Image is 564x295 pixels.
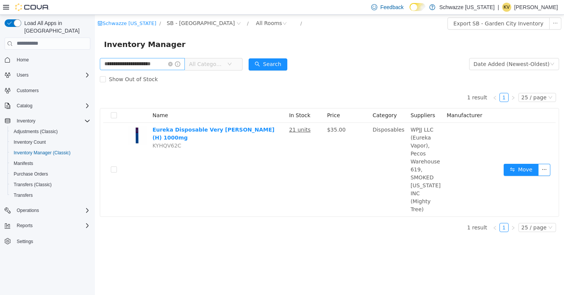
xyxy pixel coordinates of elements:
[94,46,129,53] span: All Categories
[8,137,93,147] button: Inventory Count
[11,127,61,136] a: Adjustments (Classic)
[2,54,93,65] button: Home
[2,70,93,80] button: Users
[453,210,458,216] i: icon: down
[11,169,51,179] a: Purchase Orders
[410,3,425,11] input: Dark Mode
[11,127,90,136] span: Adjustments (Classic)
[2,85,93,96] button: Customers
[5,51,90,267] nav: Complex example
[232,97,245,104] span: Price
[58,97,73,104] span: Name
[154,44,192,56] button: icon: searchSearch
[379,44,455,55] div: Date Added (Newest-Oldest)
[14,71,32,80] button: Users
[8,179,93,190] button: Transfers (Classic)
[395,208,405,217] li: Previous Page
[372,78,392,87] li: 1 result
[161,3,187,14] div: All Rooms
[3,6,8,11] i: icon: shop
[11,180,90,189] span: Transfers (Classic)
[14,139,46,145] span: Inventory Count
[17,118,35,124] span: Inventory
[454,3,466,15] button: icon: ellipsis
[11,138,90,147] span: Inventory Count
[11,138,49,147] a: Inventory Count
[11,169,90,179] span: Purchase Orders
[380,3,403,11] span: Feedback
[205,6,207,11] span: /
[2,116,93,126] button: Inventory
[414,78,423,87] li: Next Page
[405,78,413,87] a: 1
[14,206,42,215] button: Operations
[14,116,90,126] span: Inventory
[14,86,90,95] span: Customers
[427,209,452,217] div: 25 / page
[353,3,455,15] button: Export SB - Garden City Inventory
[17,72,28,78] span: Users
[72,4,140,13] span: SB - Garden City
[33,111,52,130] img: Eureka Disposable Very Berry (H) 1000mg hero shot
[416,211,421,215] i: icon: right
[15,3,49,11] img: Cova
[416,81,421,85] i: icon: right
[14,116,38,126] button: Inventory
[14,221,36,230] button: Reports
[9,24,95,36] span: Inventory Manager
[14,86,42,95] a: Customers
[11,180,55,189] a: Transfers (Classic)
[58,112,180,126] a: Eureka Disposable Very [PERSON_NAME] (H) 1000mg
[11,61,66,67] span: Show Out of Stock
[498,3,499,12] p: |
[11,159,36,168] a: Manifests
[8,158,93,169] button: Manifests
[14,236,90,246] span: Settings
[405,78,414,87] li: 1
[11,148,90,157] span: Inventory Manager (Classic)
[14,71,90,80] span: Users
[80,47,85,52] i: icon: info-circle
[398,211,402,215] i: icon: left
[17,103,32,109] span: Catalog
[316,97,340,104] span: Suppliers
[2,220,93,231] button: Reports
[11,191,90,200] span: Transfers
[352,97,388,104] span: Manufacturer
[14,160,33,166] span: Manifests
[502,3,511,12] div: Kristine Valdez
[443,149,455,161] button: icon: ellipsis
[14,101,90,110] span: Catalog
[439,3,495,12] p: Schwazze [US_STATE]
[73,47,78,52] i: icon: close-circle
[8,190,93,201] button: Transfers
[409,149,444,161] button: icon: swapMove
[395,78,405,87] li: Previous Page
[14,150,71,156] span: Inventory Manager (Classic)
[65,6,66,11] span: /
[275,108,313,202] td: Disposables
[3,6,61,11] a: icon: shopSchwazze [US_STATE]
[14,221,90,230] span: Reports
[58,128,87,134] span: KYHQV62C
[17,239,33,245] span: Settings
[11,159,90,168] span: Manifests
[194,97,216,104] span: In Stock
[14,129,58,135] span: Adjustments (Classic)
[17,88,39,94] span: Customers
[17,223,33,229] span: Reports
[414,208,423,217] li: Next Page
[2,205,93,216] button: Operations
[11,148,74,157] a: Inventory Manager (Classic)
[2,235,93,246] button: Settings
[504,3,510,12] span: KV
[194,112,216,118] u: 21 units
[11,191,36,200] a: Transfers
[14,55,32,64] a: Home
[427,78,452,87] div: 25 / page
[316,112,346,198] span: WPJJ LLC (Eureka Vapor), Pecos Warehouse 619, SMOKED [US_STATE] INC (Mighty Tree)
[372,208,392,217] li: 1 result
[453,80,458,86] i: icon: down
[278,97,302,104] span: Category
